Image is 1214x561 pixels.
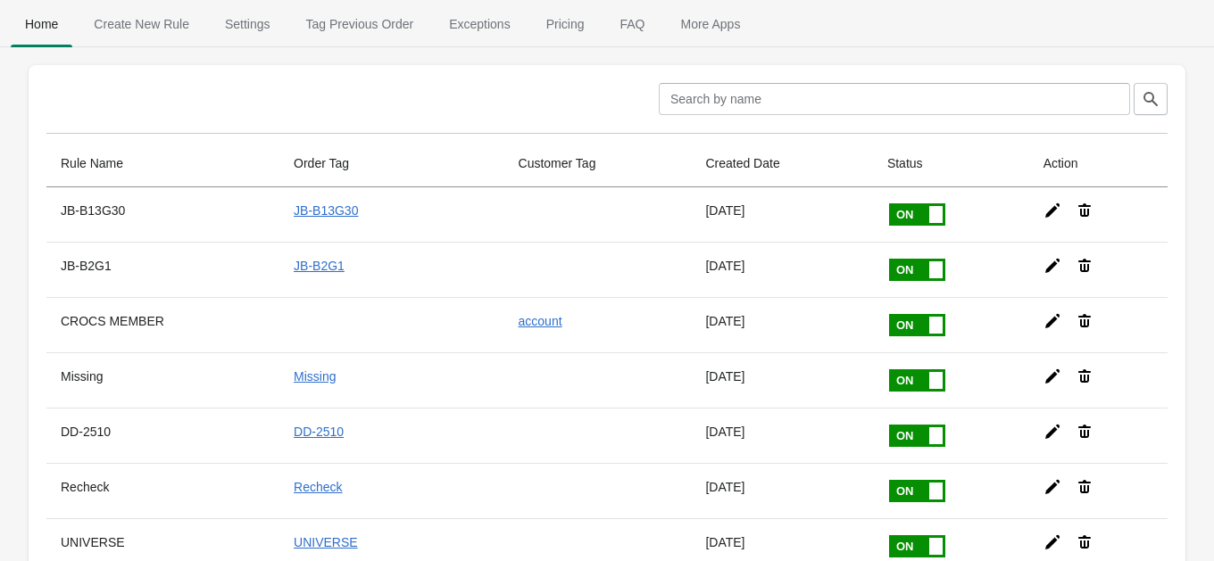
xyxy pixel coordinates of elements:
th: Created Date [691,140,872,187]
th: Order Tag [279,140,503,187]
th: Action [1029,140,1168,187]
th: DD-2510 [46,408,279,463]
span: Create New Rule [79,8,204,40]
button: Home [7,1,76,47]
span: Exceptions [435,8,524,40]
span: FAQ [605,8,659,40]
a: Missing [294,369,336,384]
th: JB-B2G1 [46,242,279,297]
th: Recheck [46,463,279,518]
span: Tag Previous Order [292,8,428,40]
input: Search by name [659,83,1130,115]
th: Missing [46,352,279,408]
span: Home [11,8,72,40]
th: Customer Tag [504,140,692,187]
td: [DATE] [691,242,872,297]
a: JB-B2G1 [294,259,345,273]
a: Recheck [294,480,342,494]
td: [DATE] [691,408,872,463]
button: Create_New_Rule [76,1,207,47]
a: UNIVERSE [294,535,358,549]
span: Pricing [532,8,599,40]
td: [DATE] [691,463,872,518]
th: Rule Name [46,140,279,187]
td: [DATE] [691,297,872,352]
td: [DATE] [691,352,872,408]
th: CROCS MEMBER [46,297,279,352]
a: JB-B13G30 [294,203,358,218]
td: [DATE] [691,187,872,242]
a: account [519,314,562,328]
th: JB-B13G30 [46,187,279,242]
span: More Apps [666,8,754,40]
th: Status [873,140,1029,187]
span: Settings [211,8,285,40]
a: DD-2510 [294,425,344,439]
button: Settings [207,1,288,47]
